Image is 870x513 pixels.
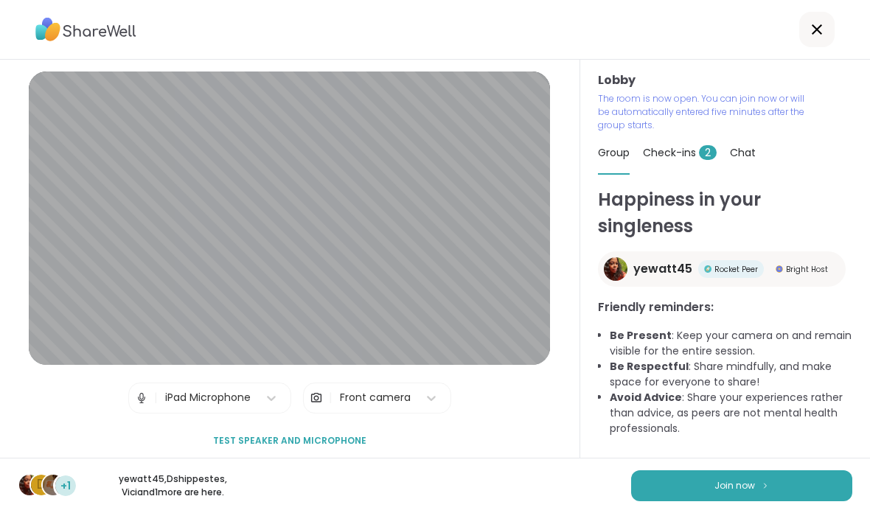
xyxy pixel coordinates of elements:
[714,479,755,492] span: Join now
[43,475,63,495] img: Vici
[598,186,852,240] h1: Happiness in your singleness
[776,265,783,273] img: Bright Host
[598,145,630,160] span: Group
[610,328,672,343] b: Be Present
[207,425,372,456] button: Test speaker and microphone
[37,475,46,495] span: D
[310,383,323,413] img: Camera
[631,470,852,501] button: Join now
[598,92,810,132] p: The room is now open. You can join now or will be automatically entered five minutes after the gr...
[714,264,758,275] span: Rocket Peer
[610,390,852,436] li: : Share your experiences rather than advice, as peers are not mental health professionals.
[329,383,333,413] span: |
[610,359,852,390] li: : Share mindfully, and make space for everyone to share!
[90,472,255,499] p: yewatt45 , Dshippestes , Vici and 1 more are here.
[610,328,852,359] li: : Keep your camera on and remain visible for the entire session.
[730,145,756,160] span: Chat
[610,359,689,374] b: Be Respectful
[610,390,682,405] b: Avoid Advice
[598,299,852,316] h3: Friendly reminders:
[165,390,251,405] div: iPad Microphone
[598,251,846,287] a: yewatt45yewatt45Rocket PeerRocket PeerBright HostBright Host
[60,478,71,494] span: +1
[604,257,627,281] img: yewatt45
[704,265,711,273] img: Rocket Peer
[598,71,852,89] h3: Lobby
[761,481,770,489] img: ShareWell Logomark
[135,383,148,413] img: Microphone
[340,390,411,405] div: Front camera
[19,475,40,495] img: yewatt45
[786,264,828,275] span: Bright Host
[633,260,692,278] span: yewatt45
[643,145,717,160] span: Check-ins
[699,145,717,160] span: 2
[154,383,158,413] span: |
[35,13,136,46] img: ShareWell Logo
[213,434,366,447] span: Test speaker and microphone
